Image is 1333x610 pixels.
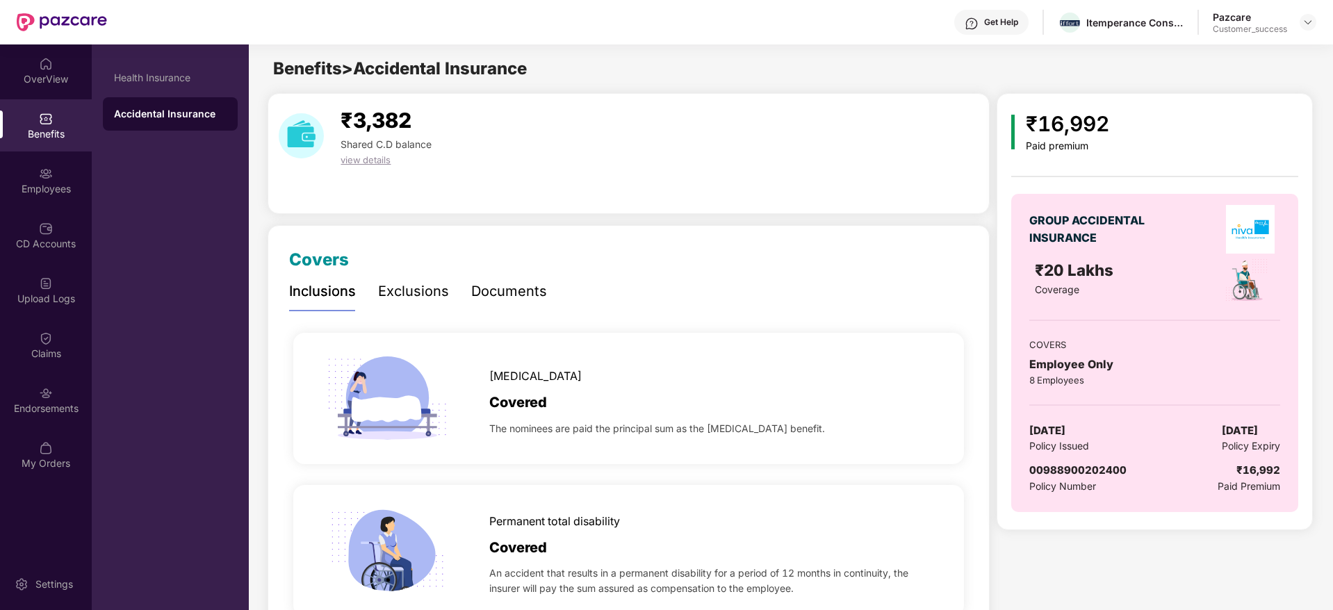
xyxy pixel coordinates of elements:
[1213,24,1287,35] div: Customer_success
[39,167,53,181] img: svg+xml;base64,PHN2ZyBpZD0iRW1wbG95ZWVzIiB4bWxucz0iaHR0cDovL3d3dy53My5vcmcvMjAwMC9zdmciIHdpZHRoPS...
[39,112,53,126] img: svg+xml;base64,PHN2ZyBpZD0iQmVuZWZpdHMiIHhtbG5zPSJodHRwOi8vd3d3LnczLm9yZy8yMDAwL3N2ZyIgd2lkdGg9Ij...
[39,386,53,400] img: svg+xml;base64,PHN2ZyBpZD0iRW5kb3JzZW1lbnRzIiB4bWxucz0iaHR0cDovL3d3dy53My5vcmcvMjAwMC9zdmciIHdpZH...
[1222,422,1258,439] span: [DATE]
[1302,17,1314,28] img: svg+xml;base64,PHN2ZyBpZD0iRHJvcGRvd24tMzJ4MzIiIHhtbG5zPSJodHRwOi8vd3d3LnczLm9yZy8yMDAwL3N2ZyIgd2...
[1026,108,1109,140] div: ₹16,992
[289,281,356,302] div: Inclusions
[341,138,432,150] span: Shared C.D balance
[1011,115,1015,149] img: icon
[114,107,227,121] div: Accidental Insurance
[1213,10,1287,24] div: Pazcare
[322,333,453,464] img: icon
[1029,338,1279,352] div: COVERS
[1222,438,1280,454] span: Policy Expiry
[1224,258,1269,303] img: policyIcon
[273,58,527,79] span: Benefits > Accidental Insurance
[378,281,449,302] div: Exclusions
[1086,16,1184,29] div: Itemperance Consulting Private Limited
[39,441,53,455] img: svg+xml;base64,PHN2ZyBpZD0iTXlfT3JkZXJzIiBkYXRhLW5hbWU9Ik15IE9yZGVycyIgeG1sbnM9Imh0dHA6Ly93d3cudz...
[471,281,547,302] div: Documents
[1218,479,1280,494] span: Paid Premium
[1060,20,1080,26] img: Iffort.png
[1236,462,1280,479] div: ₹16,992
[489,368,582,385] span: [MEDICAL_DATA]
[289,247,349,273] div: Covers
[114,72,227,83] div: Health Insurance
[965,17,979,31] img: svg+xml;base64,PHN2ZyBpZD0iSGVscC0zMngzMiIgeG1sbnM9Imh0dHA6Ly93d3cudzMub3JnLzIwMDAvc3ZnIiB3aWR0aD...
[1029,422,1065,439] span: [DATE]
[1029,212,1151,247] div: GROUP ACCIDENTAL INSURANCE
[1035,283,1079,295] span: Coverage
[1029,463,1127,477] span: 00988900202400
[1029,438,1089,454] span: Policy Issued
[489,421,825,436] span: The nominees are paid the principal sum as the [MEDICAL_DATA] benefit.
[15,577,28,591] img: svg+xml;base64,PHN2ZyBpZD0iU2V0dGluZy0yMHgyMCIgeG1sbnM9Imh0dHA6Ly93d3cudzMub3JnLzIwMDAvc3ZnIiB3aW...
[39,57,53,71] img: svg+xml;base64,PHN2ZyBpZD0iSG9tZSIgeG1sbnM9Imh0dHA6Ly93d3cudzMub3JnLzIwMDAvc3ZnIiB3aWR0aD0iMjAiIG...
[1035,261,1118,279] span: ₹20 Lakhs
[39,331,53,345] img: svg+xml;base64,PHN2ZyBpZD0iQ2xhaW0iIHhtbG5zPSJodHRwOi8vd3d3LnczLm9yZy8yMDAwL3N2ZyIgd2lkdGg9IjIwIi...
[489,513,620,530] span: Permanent total disability
[17,13,107,31] img: New Pazcare Logo
[489,566,936,596] span: An accident that results in a permanent disability for a period of 12 months in continuity, the i...
[39,222,53,236] img: svg+xml;base64,PHN2ZyBpZD0iQ0RfQWNjb3VudHMiIGRhdGEtbmFtZT0iQ0QgQWNjb3VudHMiIHhtbG5zPSJodHRwOi8vd3...
[1026,140,1109,152] div: Paid premium
[1029,373,1279,387] div: 8 Employees
[1226,205,1275,254] img: insurerLogo
[31,577,77,591] div: Settings
[39,277,53,290] img: svg+xml;base64,PHN2ZyBpZD0iVXBsb2FkX0xvZ3MiIGRhdGEtbmFtZT0iVXBsb2FkIExvZ3MiIHhtbG5zPSJodHRwOi8vd3...
[341,154,391,165] span: view details
[1029,480,1096,492] span: Policy Number
[341,108,411,133] span: ₹3,382
[279,113,324,158] img: download
[489,392,547,413] span: Covered
[489,537,547,559] span: Covered
[1029,356,1279,373] div: Employee Only
[984,17,1018,28] div: Get Help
